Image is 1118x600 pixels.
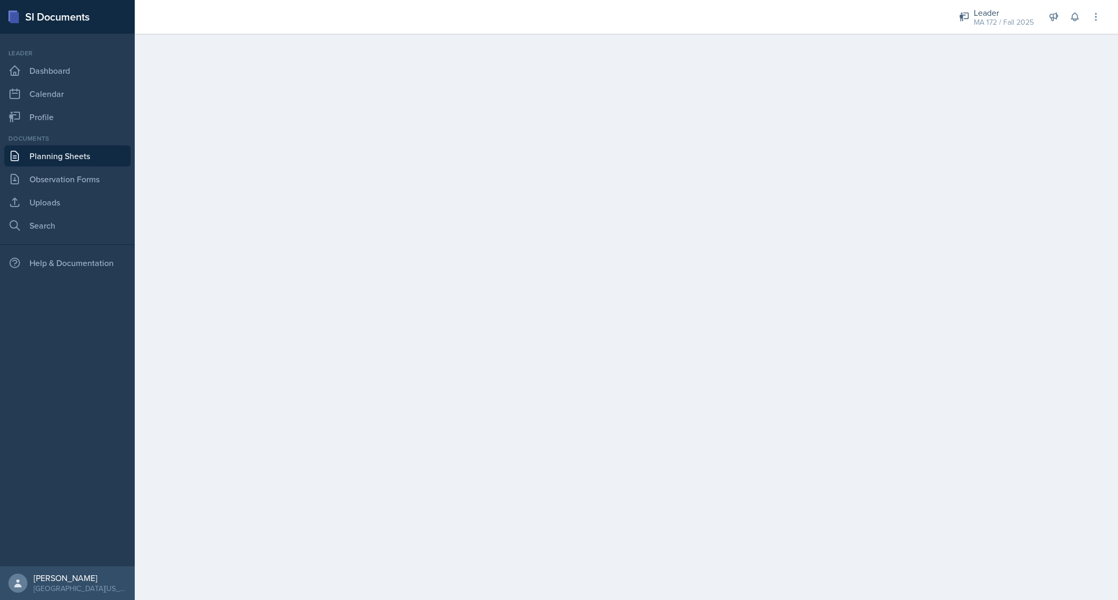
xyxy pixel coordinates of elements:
[4,48,131,58] div: Leader
[4,215,131,236] a: Search
[4,169,131,190] a: Observation Forms
[4,192,131,213] a: Uploads
[4,83,131,104] a: Calendar
[34,583,126,594] div: [GEOGRAPHIC_DATA][US_STATE] in [GEOGRAPHIC_DATA]
[974,6,1034,19] div: Leader
[4,145,131,166] a: Planning Sheets
[4,60,131,81] a: Dashboard
[974,17,1034,28] div: MA 172 / Fall 2025
[4,252,131,273] div: Help & Documentation
[4,134,131,143] div: Documents
[34,573,126,583] div: [PERSON_NAME]
[4,106,131,127] a: Profile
